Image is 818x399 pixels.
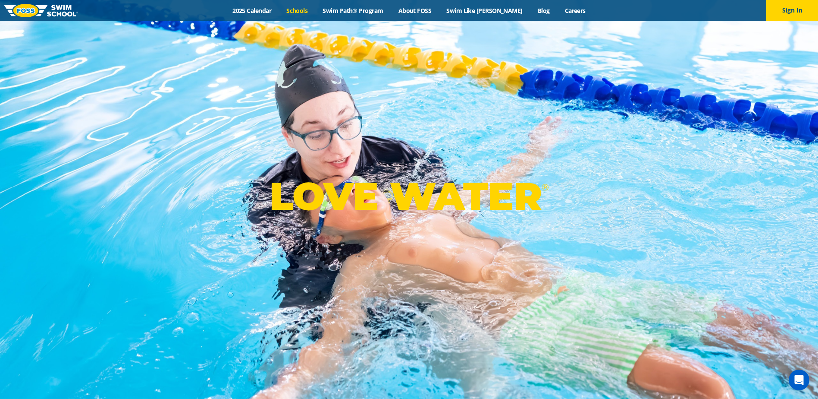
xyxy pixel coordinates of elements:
[391,6,439,15] a: About FOSS
[789,370,809,390] div: Open Intercom Messenger
[542,182,548,193] sup: ®
[4,4,78,17] img: FOSS Swim School Logo
[530,6,557,15] a: Blog
[557,6,593,15] a: Careers
[270,173,548,219] p: LOVE WATER
[225,6,279,15] a: 2025 Calendar
[439,6,530,15] a: Swim Like [PERSON_NAME]
[279,6,315,15] a: Schools
[315,6,391,15] a: Swim Path® Program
